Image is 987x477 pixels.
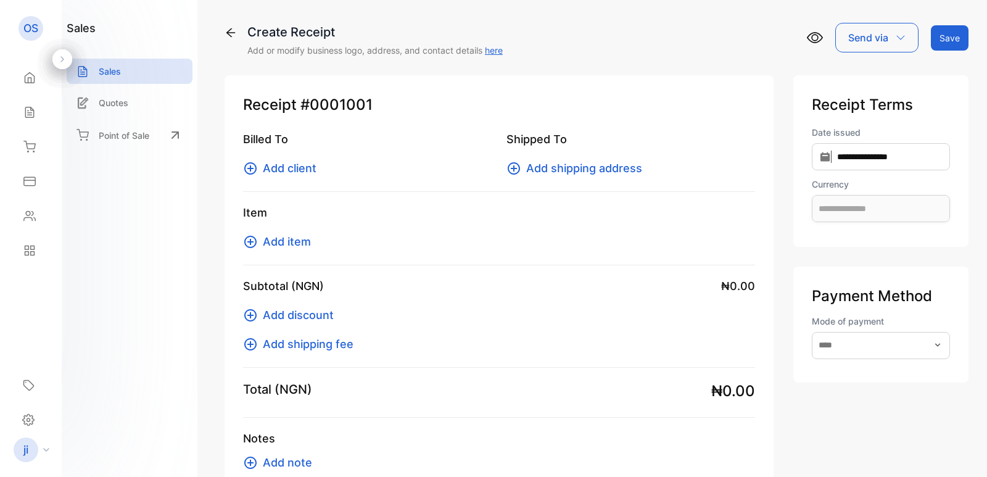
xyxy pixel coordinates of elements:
button: Send via [835,23,919,52]
span: ₦0.00 [721,278,755,294]
p: Quotes [99,96,128,109]
p: Sales [99,65,121,78]
span: Add shipping address [526,160,642,176]
p: Send via [848,30,888,45]
span: Add client [263,160,316,176]
p: Point of Sale [99,129,149,142]
button: Add client [243,160,324,176]
p: Notes [243,430,755,447]
span: Add discount [263,307,334,323]
p: Receipt [243,94,755,116]
button: Add shipping fee [243,336,361,352]
p: Receipt Terms [812,94,950,116]
span: Add shipping fee [263,336,353,352]
p: Total (NGN) [243,380,312,399]
a: Point of Sale [67,122,192,149]
span: ₦0.00 [711,380,755,402]
button: Add discount [243,307,341,323]
div: Create Receipt [247,23,503,41]
h1: sales [67,20,96,36]
button: Save [931,25,968,51]
button: Add note [243,454,320,471]
label: Date issued [812,126,950,139]
button: Add shipping address [506,160,650,176]
p: OS [23,20,38,36]
p: Subtotal (NGN) [243,278,324,294]
a: Sales [67,59,192,84]
span: #0001001 [300,94,373,116]
span: Add item [263,233,311,250]
span: Add note [263,454,312,471]
p: Item [243,204,755,221]
button: Add item [243,233,318,250]
p: Shipped To [506,131,755,147]
a: here [485,45,503,56]
a: Quotes [67,90,192,115]
p: Add or modify business logo, address, and contact details [247,44,503,57]
p: ji [23,442,28,458]
label: Currency [812,178,950,191]
label: Mode of payment [812,315,950,328]
p: Billed To [243,131,492,147]
p: Payment Method [812,285,950,307]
